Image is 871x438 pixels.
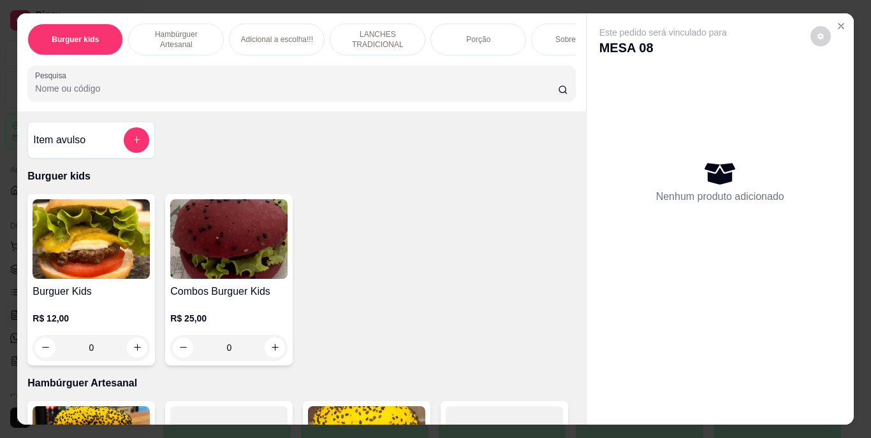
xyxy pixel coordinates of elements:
[139,29,213,50] p: Hambúrguer Artesanal
[33,199,150,279] img: product-image
[127,337,147,358] button: increase-product-quantity
[52,34,99,45] p: Burguer kids
[466,34,490,45] p: Porção
[265,337,285,358] button: increase-product-quantity
[173,337,193,358] button: decrease-product-quantity
[555,34,603,45] p: Sobremesa !!!
[124,127,149,153] button: add-separate-item
[35,82,558,95] input: Pesquisa
[831,16,851,36] button: Close
[810,26,831,46] button: decrease-product-quantity
[656,189,784,204] p: Nenhum produto adicionado
[33,132,85,148] h4: Item avulso
[33,284,150,299] h4: Burguer Kids
[33,312,150,325] p: R$ 12,00
[340,29,414,50] p: LANCHES TRADICIONAL
[170,312,288,325] p: R$ 25,00
[35,337,55,358] button: decrease-product-quantity
[35,70,71,81] label: Pesquisa
[170,284,288,299] h4: Combos Burguer Kids
[599,26,727,39] p: Este pedido será vinculado para
[599,39,727,57] p: MESA 08
[27,169,575,184] p: Burguer kids
[241,34,313,45] p: Adicional a escolha!!!
[27,376,575,391] p: Hambúrguer Artesanal
[170,199,288,279] img: product-image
